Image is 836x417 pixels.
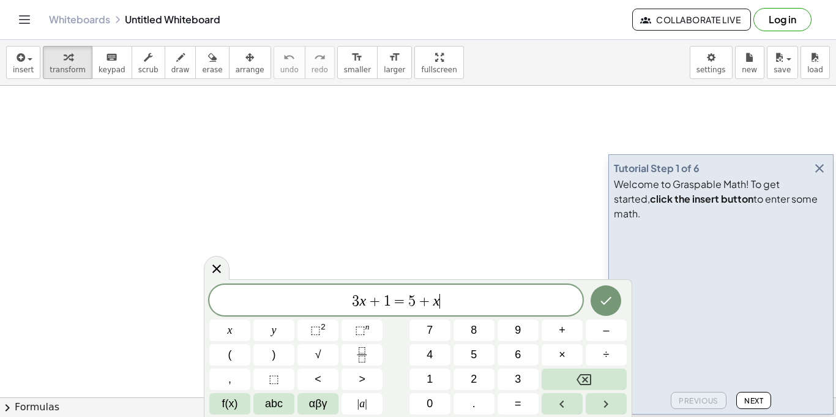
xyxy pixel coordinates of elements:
[453,369,495,390] button: 2
[309,396,327,412] span: αβγ
[274,46,305,79] button: undoundo
[690,46,733,79] button: settings
[408,294,416,309] span: 5
[767,46,798,79] button: save
[99,66,125,74] span: keypad
[632,9,751,31] button: Collaborate Live
[603,347,610,363] span: ÷
[389,50,400,65] i: format_size
[614,177,828,221] div: Welcome to Graspable Math! To get started, to enter some math.
[586,344,627,366] button: Divide
[341,320,383,341] button: Superscript
[409,393,450,415] button: 0
[253,344,294,366] button: )
[6,46,40,79] button: insert
[365,322,370,331] sup: n
[515,347,521,363] span: 6
[498,393,539,415] button: Equals
[498,320,539,341] button: 9
[228,322,233,339] span: x
[228,347,232,363] span: (
[253,369,294,390] button: Placeholder
[209,320,250,341] button: x
[229,46,271,79] button: arrange
[341,369,383,390] button: Greater than
[253,320,294,341] button: y
[297,369,338,390] button: Less than
[744,396,763,405] span: Next
[352,294,359,309] span: 3
[321,322,326,331] sup: 2
[427,347,433,363] span: 4
[586,320,627,341] button: Minus
[297,344,338,366] button: Square root
[337,46,378,79] button: format_sizesmaller
[471,322,477,339] span: 8
[603,322,609,339] span: –
[409,369,450,390] button: 1
[280,66,299,74] span: undo
[439,294,440,309] span: ​
[43,46,92,79] button: transform
[351,50,363,65] i: format_size
[315,347,321,363] span: √
[427,322,433,339] span: 7
[614,161,700,176] div: Tutorial Step 1 of 6
[542,393,583,415] button: Left arrow
[735,46,764,79] button: new
[753,8,812,31] button: Log in
[453,344,495,366] button: 5
[807,66,823,74] span: load
[421,66,457,74] span: fullscreen
[377,46,412,79] button: format_sizelarger
[416,294,433,309] span: +
[453,320,495,341] button: 8
[49,13,110,26] a: Whiteboards
[209,344,250,366] button: (
[315,371,321,388] span: <
[265,396,283,412] span: abc
[357,397,360,410] span: |
[314,50,326,65] i: redo
[427,396,433,412] span: 0
[106,50,118,65] i: keyboard
[357,396,367,412] span: a
[138,66,159,74] span: scrub
[209,393,250,415] button: Functions
[471,371,477,388] span: 2
[222,396,238,412] span: f(x)
[643,14,741,25] span: Collaborate Live
[471,347,477,363] span: 5
[365,397,367,410] span: |
[366,294,384,309] span: +
[409,344,450,366] button: 4
[272,347,276,363] span: )
[310,324,321,336] span: ⬚
[742,66,757,74] span: new
[801,46,830,79] button: load
[515,396,521,412] span: =
[472,396,476,412] span: .
[542,320,583,341] button: Plus
[774,66,791,74] span: save
[391,294,409,309] span: =
[498,369,539,390] button: 3
[515,322,521,339] span: 9
[736,392,771,409] button: Next
[305,46,335,79] button: redoredo
[297,393,338,415] button: Greek alphabet
[498,344,539,366] button: 6
[355,324,365,336] span: ⬚
[195,46,229,79] button: erase
[132,46,165,79] button: scrub
[202,66,222,74] span: erase
[165,46,196,79] button: draw
[283,50,295,65] i: undo
[253,393,294,415] button: Alphabet
[384,66,405,74] span: larger
[586,393,627,415] button: Right arrow
[13,66,34,74] span: insert
[341,393,383,415] button: Absolute value
[341,344,383,366] button: Fraction
[433,293,440,309] var: x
